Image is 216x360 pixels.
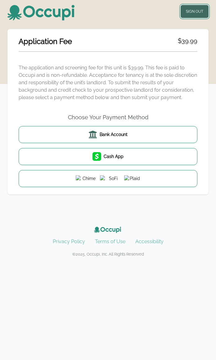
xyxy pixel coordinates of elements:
img: Chime logo [76,175,97,182]
a: Accessibility [135,239,164,244]
button: Cash App [19,148,197,165]
p: The application and screening fee for this unit is $ 39.99 . This fee is paid to Occupi and is no... [19,64,197,101]
img: Plaid logo [124,175,140,182]
img: SoFi logo [100,175,122,182]
h2: Application Fee [19,37,72,46]
h2: Choose Your Payment Method [68,114,148,121]
h2: $ 39.99 [178,37,197,46]
a: Privacy Policy [53,239,85,244]
small: © 2025 , Occupi, Inc. All Rights Reserved [72,252,144,257]
button: Sign Out [181,5,209,18]
button: Bank Account [19,126,197,143]
span: Cash App [104,153,124,160]
span: Bank Account [100,131,128,138]
a: Terms of Use [95,239,125,244]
